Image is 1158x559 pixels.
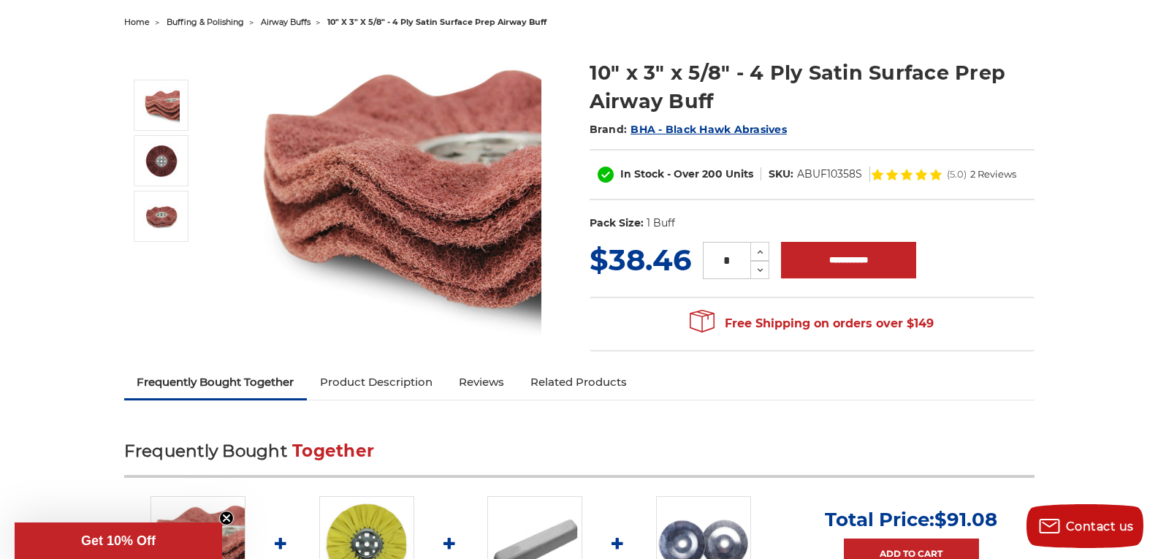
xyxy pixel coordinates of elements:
[769,167,793,182] dt: SKU:
[590,123,628,136] span: Brand:
[143,142,180,179] img: 10 inch satin surface prep airway buffing wheel
[590,216,644,231] dt: Pack Size:
[667,167,699,180] span: - Over
[15,522,222,559] div: Get 10% OffClose teaser
[934,508,997,531] span: $91.08
[947,170,967,179] span: (5.0)
[167,17,244,27] a: buffing & polishing
[797,167,862,182] dd: ABUF10358S
[81,533,156,548] span: Get 10% Off
[1066,520,1134,533] span: Contact us
[219,511,234,525] button: Close teaser
[143,198,180,235] img: 10 inch satin finish non woven airway buff
[143,87,180,123] img: 10" x 3" x 5/8" - 4 Ply Satin Surface Prep Airway Buff
[124,366,308,398] a: Frequently Bought Together
[970,170,1016,179] span: 2 Reviews
[327,17,546,27] span: 10" x 3" x 5/8" - 4 ply satin surface prep airway buff
[702,167,723,180] span: 200
[517,366,640,398] a: Related Products
[1026,504,1143,548] button: Contact us
[292,441,374,461] span: Together
[620,167,664,180] span: In Stock
[590,242,691,278] span: $38.46
[590,58,1035,115] h1: 10" x 3" x 5/8" - 4 Ply Satin Surface Prep Airway Buff
[647,216,675,231] dd: 1 Buff
[690,309,934,338] span: Free Shipping on orders over $149
[446,366,517,398] a: Reviews
[124,17,150,27] a: home
[261,17,311,27] a: airway buffs
[307,366,446,398] a: Product Description
[631,123,787,136] a: BHA - Black Hawk Abrasives
[825,508,997,531] p: Total Price:
[124,441,287,461] span: Frequently Bought
[725,167,753,180] span: Units
[249,43,541,335] img: 10" x 3" x 5/8" - 4 Ply Satin Surface Prep Airway Buff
